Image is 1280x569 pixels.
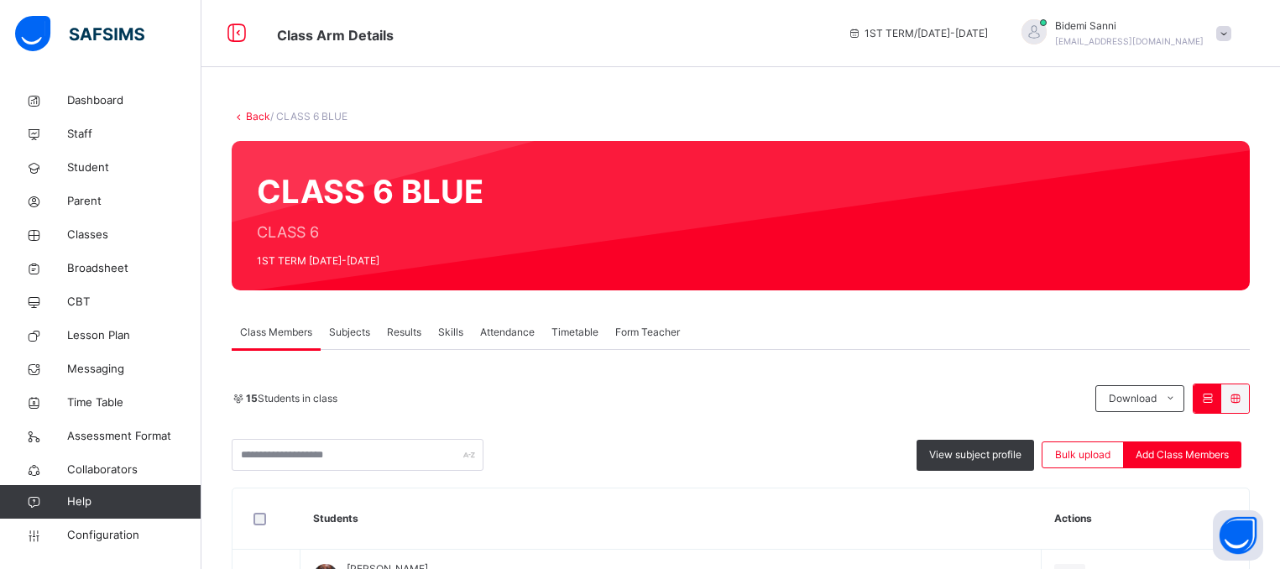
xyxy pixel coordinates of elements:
[848,26,988,41] span: session/term information
[1055,18,1204,34] span: Bidemi Sanni
[270,110,347,123] span: / CLASS 6 BLUE
[300,488,1042,550] th: Students
[1042,488,1249,550] th: Actions
[240,325,312,340] span: Class Members
[67,361,201,378] span: Messaging
[67,260,201,277] span: Broadsheet
[615,325,680,340] span: Form Teacher
[15,16,144,51] img: safsims
[1055,36,1204,46] span: [EMAIL_ADDRESS][DOMAIN_NAME]
[246,392,258,405] b: 15
[246,110,270,123] a: Back
[387,325,421,340] span: Results
[67,126,201,143] span: Staff
[67,294,201,311] span: CBT
[67,227,201,243] span: Classes
[551,325,598,340] span: Timetable
[1005,18,1240,49] div: BidemiSanni
[1213,510,1263,561] button: Open asap
[1055,447,1110,462] span: Bulk upload
[67,327,201,344] span: Lesson Plan
[929,447,1021,462] span: View subject profile
[67,462,201,478] span: Collaborators
[67,493,201,510] span: Help
[67,428,201,445] span: Assessment Format
[67,159,201,176] span: Student
[438,325,463,340] span: Skills
[246,391,337,406] span: Students in class
[277,27,394,44] span: Class Arm Details
[67,527,201,544] span: Configuration
[480,325,535,340] span: Attendance
[67,394,201,411] span: Time Table
[1136,447,1229,462] span: Add Class Members
[67,92,201,109] span: Dashboard
[1109,391,1157,406] span: Download
[329,325,370,340] span: Subjects
[67,193,201,210] span: Parent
